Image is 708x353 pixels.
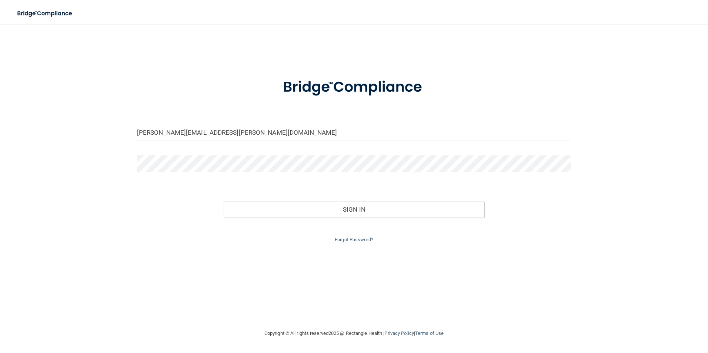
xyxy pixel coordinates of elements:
[137,124,571,141] input: Email
[580,300,699,330] iframe: Drift Widget Chat Controller
[384,330,414,336] a: Privacy Policy
[415,330,444,336] a: Terms of Use
[268,68,440,107] img: bridge_compliance_login_screen.278c3ca4.svg
[219,322,489,345] div: Copyright © All rights reserved 2025 @ Rectangle Health | |
[11,6,79,21] img: bridge_compliance_login_screen.278c3ca4.svg
[335,237,373,242] a: Forgot Password?
[224,201,484,218] button: Sign In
